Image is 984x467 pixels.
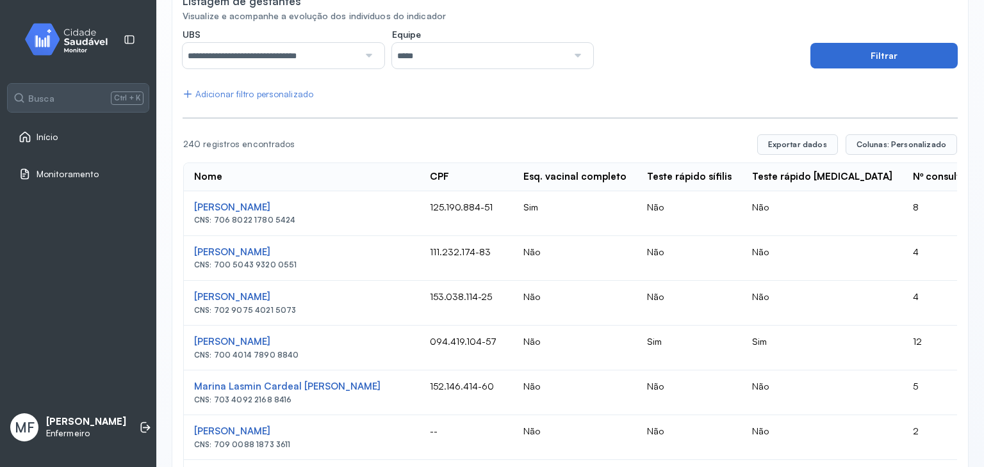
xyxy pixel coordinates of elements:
td: Sim [742,326,903,370]
div: [PERSON_NAME] [194,291,409,303]
div: [PERSON_NAME] [194,336,409,348]
span: Busca [28,93,54,104]
td: Não [513,370,637,415]
span: UBS [183,29,201,40]
td: Não [637,281,742,326]
div: CNS: 700 5043 9320 0551 [194,260,409,269]
td: Não [637,370,742,415]
td: Não [637,191,742,236]
td: Não [513,281,637,326]
td: Não [513,326,637,370]
div: 240 registros encontrados [183,139,747,150]
div: [PERSON_NAME] [194,425,409,438]
div: CNS: 709 0088 1873 3611 [194,440,409,449]
span: Início [37,132,58,143]
div: [PERSON_NAME] [194,202,409,214]
td: Não [742,281,903,326]
div: Marina Lasmin Cardeal [PERSON_NAME] [194,381,409,393]
span: Ctrl + K [111,91,143,104]
td: 125.190.884-51 [420,191,513,236]
td: Não [742,191,903,236]
div: CNS: 703 4092 2168 8416 [194,395,409,404]
div: Visualize e acompanhe a evolução dos indivíduos do indicador [183,11,958,22]
button: Exportar dados [757,134,838,155]
td: Sim [637,326,742,370]
button: Filtrar [810,43,958,68]
div: [PERSON_NAME] [194,246,409,258]
p: Enfermeiro [46,428,126,439]
a: Início [19,131,138,143]
td: Não [513,236,637,281]
div: Adicionar filtro personalizado [183,89,313,100]
div: CNS: 700 4014 7890 8840 [194,351,409,360]
td: Não [742,415,903,460]
div: Teste rápido sífilis [647,171,732,183]
div: CPF [430,171,449,183]
td: -- [420,415,513,460]
span: Equipe [392,29,421,40]
td: 152.146.414-60 [420,370,513,415]
td: 153.038.114-25 [420,281,513,326]
button: Colunas: Personalizado [846,134,957,155]
div: CNS: 706 8022 1780 5424 [194,216,409,225]
span: MF [15,419,35,436]
img: monitor.svg [13,20,129,58]
div: CNS: 702 9075 4021 5073 [194,306,409,315]
span: Colunas: Personalizado [857,139,946,150]
td: Sim [513,191,637,236]
div: Teste rápido [MEDICAL_DATA] [752,171,892,183]
td: 094.419.104-57 [420,326,513,370]
div: Nome [194,171,222,183]
td: Não [637,236,742,281]
td: Não [742,236,903,281]
p: [PERSON_NAME] [46,416,126,428]
td: Não [513,415,637,460]
a: Monitoramento [19,168,138,180]
td: 111.232.174-83 [420,236,513,281]
td: Não [637,415,742,460]
td: Não [742,370,903,415]
div: Esq. vacinal completo [523,171,627,183]
span: Monitoramento [37,169,99,180]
